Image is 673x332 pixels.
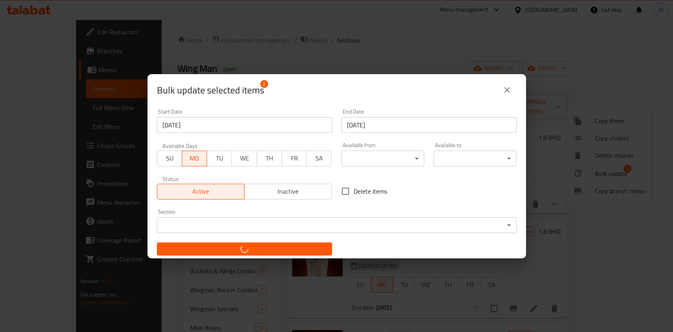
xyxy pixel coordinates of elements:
span: TU [210,153,229,164]
div: ​ [157,217,516,233]
button: Active [157,184,245,200]
span: Active [160,186,242,197]
div: ​ [341,151,424,166]
span: SA [310,153,328,164]
span: SU [160,153,179,164]
span: 2 [260,80,268,88]
button: FR [282,151,307,166]
button: WE [231,151,257,166]
button: SU [157,151,182,166]
div: ​ [434,151,516,166]
button: TU [207,151,232,166]
button: SA [306,151,332,166]
span: TH [260,153,279,164]
button: TH [257,151,282,166]
span: Selected items count [157,84,264,97]
span: MO [185,153,204,164]
span: FR [285,153,304,164]
span: Delete items [354,187,387,196]
button: close [498,80,516,99]
button: Inactive [244,184,332,200]
span: WE [235,153,254,164]
button: MO [182,151,207,166]
span: Inactive [248,186,329,197]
